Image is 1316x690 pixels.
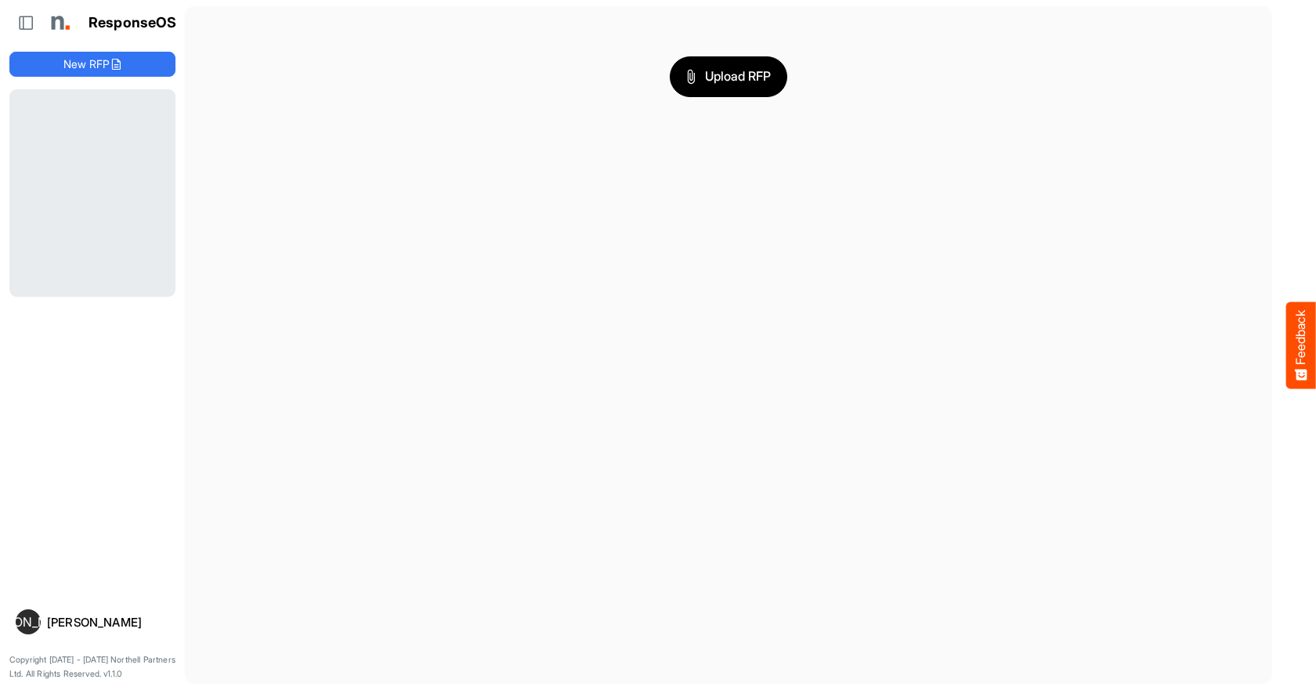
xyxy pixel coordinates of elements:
button: New RFP [9,52,175,77]
span: Upload RFP [686,67,771,87]
div: [PERSON_NAME] [47,616,169,628]
button: Upload RFP [670,56,787,97]
img: Northell [43,7,74,38]
div: Loading... [9,89,175,296]
p: Copyright [DATE] - [DATE] Northell Partners Ltd. All Rights Reserved. v1.1.0 [9,653,175,681]
button: Feedback [1286,302,1316,388]
h1: ResponseOS [89,15,177,31]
